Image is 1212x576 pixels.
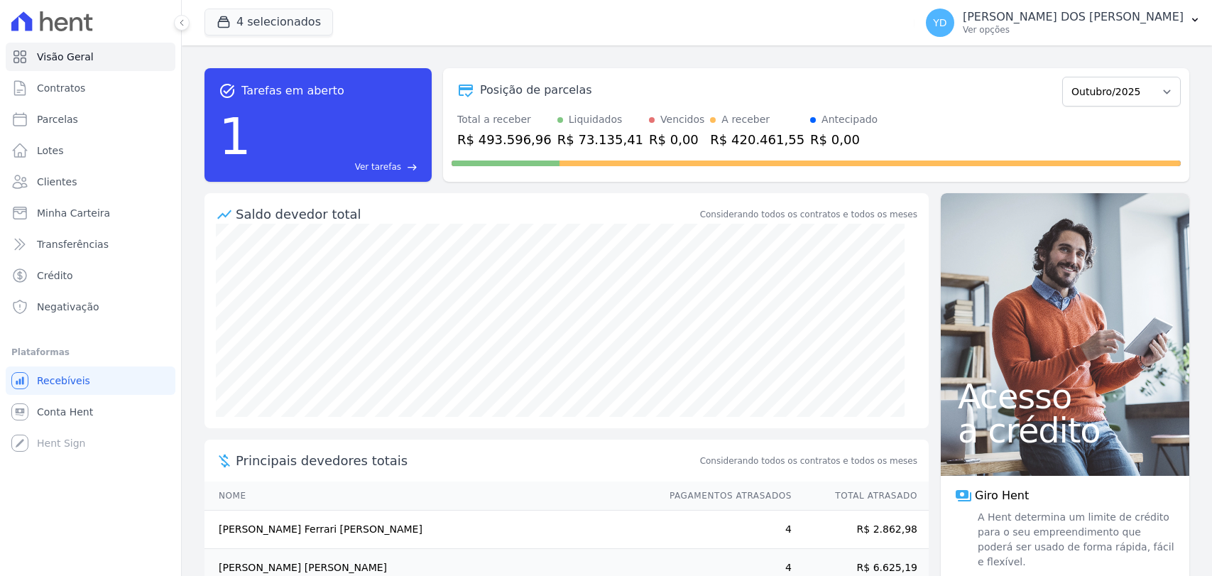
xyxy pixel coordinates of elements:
[37,50,94,64] span: Visão Geral
[11,344,170,361] div: Plataformas
[6,261,175,290] a: Crédito
[721,112,770,127] div: A receber
[219,82,236,99] span: task_alt
[649,130,704,149] div: R$ 0,00
[656,482,792,511] th: Pagamentos Atrasados
[407,162,417,173] span: east
[792,482,929,511] th: Total Atrasado
[6,230,175,259] a: Transferências
[37,237,109,251] span: Transferências
[958,413,1172,447] span: a crédito
[37,268,73,283] span: Crédito
[933,18,946,28] span: YD
[792,511,929,549] td: R$ 2.862,98
[457,130,552,149] div: R$ 493.596,96
[6,136,175,165] a: Lotes
[6,366,175,395] a: Recebíveis
[6,43,175,71] a: Visão Geral
[37,206,110,220] span: Minha Carteira
[37,374,90,388] span: Recebíveis
[219,99,251,173] div: 1
[457,112,552,127] div: Total a receber
[660,112,704,127] div: Vencidos
[810,130,878,149] div: R$ 0,00
[355,161,401,173] span: Ver tarefas
[480,82,592,99] div: Posição de parcelas
[700,455,917,467] span: Considerando todos os contratos e todos os meses
[204,511,656,549] td: [PERSON_NAME] Ferrari [PERSON_NAME]
[975,510,1175,570] span: A Hent determina um limite de crédito para o seu empreendimento que poderá ser usado de forma ráp...
[6,398,175,426] a: Conta Hent
[257,161,417,173] a: Ver tarefas east
[241,82,344,99] span: Tarefas em aberto
[6,105,175,134] a: Parcelas
[975,487,1029,504] span: Giro Hent
[37,81,85,95] span: Contratos
[915,3,1212,43] button: YD [PERSON_NAME] DOS [PERSON_NAME] Ver opções
[37,300,99,314] span: Negativação
[6,293,175,321] a: Negativação
[958,379,1172,413] span: Acesso
[700,208,917,221] div: Considerando todos os contratos e todos os meses
[37,143,64,158] span: Lotes
[37,175,77,189] span: Clientes
[37,112,78,126] span: Parcelas
[204,9,333,36] button: 4 selecionados
[236,451,697,470] span: Principais devedores totais
[569,112,623,127] div: Liquidados
[821,112,878,127] div: Antecipado
[6,74,175,102] a: Contratos
[963,10,1184,24] p: [PERSON_NAME] DOS [PERSON_NAME]
[557,130,643,149] div: R$ 73.135,41
[6,168,175,196] a: Clientes
[963,24,1184,36] p: Ver opções
[236,205,697,224] div: Saldo devedor total
[6,199,175,227] a: Minha Carteira
[37,405,93,419] span: Conta Hent
[710,130,804,149] div: R$ 420.461,55
[656,511,792,549] td: 4
[204,482,656,511] th: Nome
